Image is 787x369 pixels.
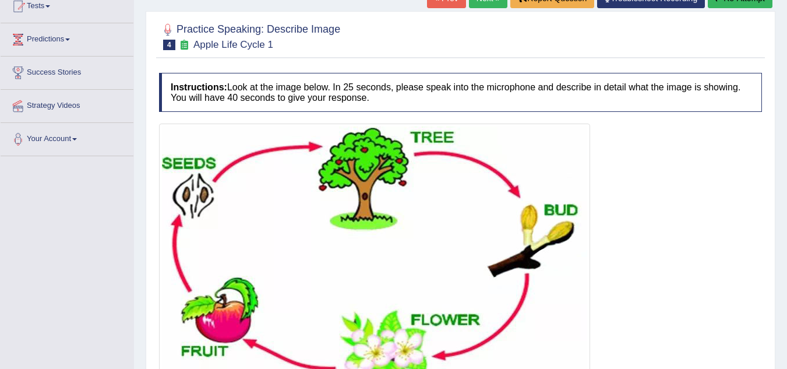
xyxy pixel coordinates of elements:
[163,40,175,50] span: 4
[1,90,133,119] a: Strategy Videos
[171,82,227,92] b: Instructions:
[159,21,340,50] h2: Practice Speaking: Describe Image
[1,123,133,152] a: Your Account
[159,73,762,112] h4: Look at the image below. In 25 seconds, please speak into the microphone and describe in detail w...
[1,23,133,52] a: Predictions
[178,40,190,51] small: Exam occurring question
[1,57,133,86] a: Success Stories
[193,39,273,50] small: Apple Life Cycle 1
